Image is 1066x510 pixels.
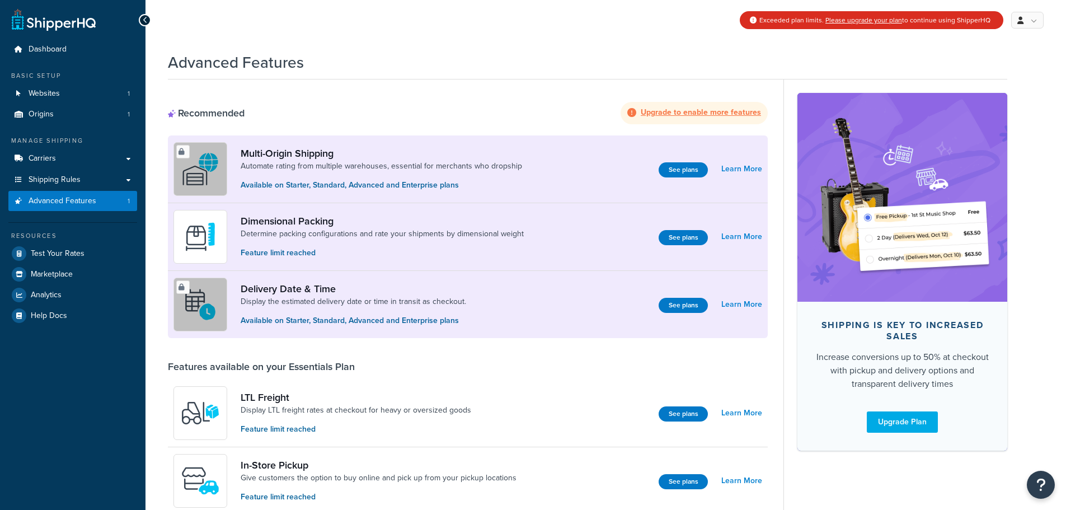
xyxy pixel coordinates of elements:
[8,83,137,104] li: Websites
[181,394,220,433] img: y79ZsPf0fXUFUhFXDzUgf+ktZg5F2+ohG75+v3d2s1D9TjoU8PiyCIluIjV41seZevKCRuEjTPPOKHJsQcmKCXGdfprl3L4q7...
[241,147,522,160] a: Multi-Origin Shipping
[241,315,466,327] p: Available on Starter, Standard, Advanced and Enterprise plans
[721,473,762,489] a: Learn More
[241,296,466,307] a: Display the estimated delivery date or time in transit as checkout.
[815,320,989,342] div: Shipping is key to increased sales
[31,270,73,279] span: Marketplace
[241,423,471,436] p: Feature limit reached
[8,306,137,326] a: Help Docs
[8,104,137,125] a: Origins1
[8,231,137,241] div: Resources
[241,491,516,503] p: Feature limit reached
[181,461,220,500] img: wfgcfpwTIucLEAAAAASUVORK5CYII=
[659,474,708,489] button: See plans
[8,285,137,305] a: Analytics
[241,161,522,172] a: Automate rating from multiple warehouses, essential for merchants who dropship
[168,52,304,73] h1: Advanced Features
[867,411,938,433] a: Upgrade Plan
[8,148,137,169] a: Carriers
[241,228,524,240] a: Determine packing configurations and rate your shipments by dimensional weight
[29,154,56,163] span: Carriers
[659,406,708,422] button: See plans
[721,229,762,245] a: Learn More
[8,170,137,190] a: Shipping Rules
[241,459,516,471] a: In-Store Pickup
[128,89,130,99] span: 1
[168,361,355,373] div: Features available on your Essentials Plan
[241,283,466,295] a: Delivery Date & Time
[8,244,137,264] a: Test Your Rates
[1027,471,1055,499] button: Open Resource Center
[29,110,54,119] span: Origins
[814,110,990,285] img: feature-image-bc-upgrade-63323b7e0001f74ee9b4b6549f3fc5de0323d87a30a5703426337501b3dadfb7.png
[8,264,137,284] a: Marketplace
[168,107,245,119] div: Recommended
[128,110,130,119] span: 1
[29,89,60,99] span: Websites
[241,179,522,191] p: Available on Starter, Standard, Advanced and Enterprise plans
[31,249,84,259] span: Test Your Rates
[128,196,130,206] span: 1
[8,71,137,81] div: Basic Setup
[241,472,516,484] a: Give customers the option to buy online and pick up from your pickup locations
[641,106,761,118] strong: Upgrade to enable more features
[8,83,137,104] a: Websites1
[759,15,990,25] span: Exceeded plan limits. to continue using ShipperHQ
[29,196,96,206] span: Advanced Features
[8,191,137,212] a: Advanced Features1
[8,104,137,125] li: Origins
[8,39,137,60] a: Dashboard
[241,215,524,227] a: Dimensional Packing
[29,175,81,185] span: Shipping Rules
[31,291,62,300] span: Analytics
[721,405,762,421] a: Learn More
[181,217,220,256] img: DTVBYsAAAAAASUVORK5CYII=
[659,162,708,177] button: See plans
[241,247,524,259] p: Feature limit reached
[659,230,708,245] button: See plans
[241,405,471,416] a: Display LTL freight rates at checkout for heavy or oversized goods
[8,191,137,212] li: Advanced Features
[8,136,137,146] div: Manage Shipping
[825,15,902,25] a: Please upgrade your plan
[29,45,67,54] span: Dashboard
[721,297,762,312] a: Learn More
[241,391,471,404] a: LTL Freight
[31,311,67,321] span: Help Docs
[721,161,762,177] a: Learn More
[659,298,708,313] button: See plans
[815,350,989,391] div: Increase conversions up to 50% at checkout with pickup and delivery options and transparent deliv...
